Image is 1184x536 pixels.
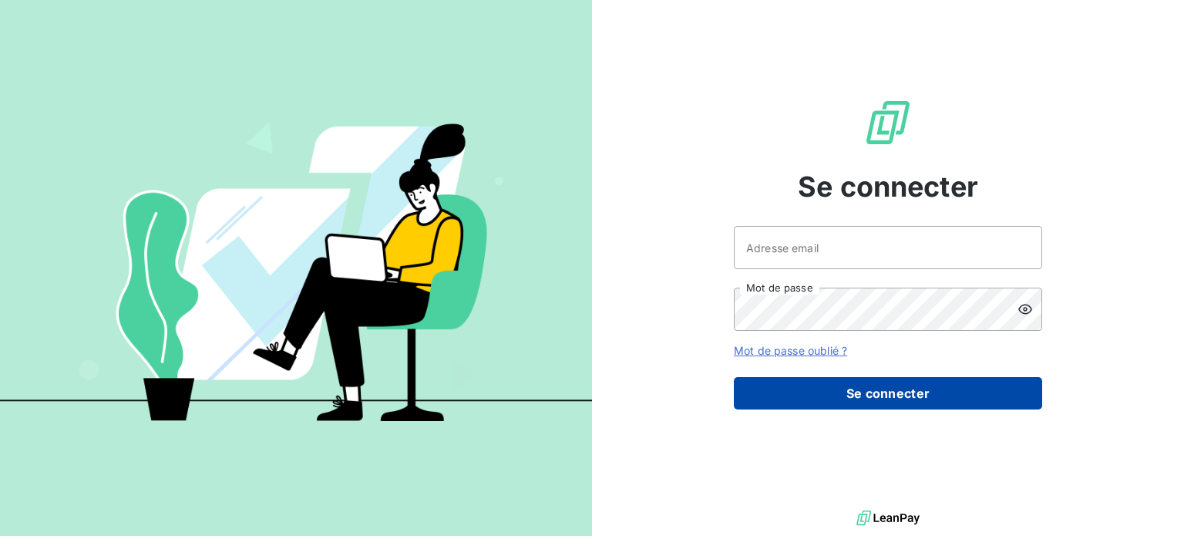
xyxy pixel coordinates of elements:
input: placeholder [734,226,1042,269]
img: logo [856,507,920,530]
img: Logo LeanPay [863,98,913,147]
span: Se connecter [798,166,978,207]
a: Mot de passe oublié ? [734,344,847,357]
button: Se connecter [734,377,1042,410]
